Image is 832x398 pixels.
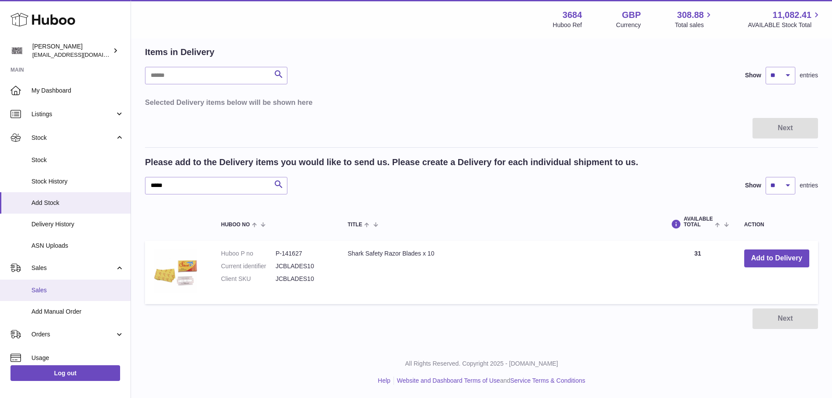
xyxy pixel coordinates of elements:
dd: JCBLADES10 [276,262,330,270]
span: entries [800,71,818,80]
div: Currency [616,21,641,29]
img: theinternationalventure@gmail.com [10,44,24,57]
span: Listings [31,110,115,118]
span: AVAILABLE Stock Total [748,21,822,29]
h3: Selected Delivery items below will be shown here [145,97,818,107]
span: Huboo no [221,222,250,228]
label: Show [745,181,761,190]
td: 31 [660,241,735,304]
span: Sales [31,286,124,294]
span: ASN Uploads [31,242,124,250]
a: Website and Dashboard Terms of Use [397,377,500,384]
a: 308.88 Total sales [675,9,714,29]
span: AVAILABLE Total [684,216,713,228]
h2: Items in Delivery [145,46,214,58]
li: and [394,377,585,385]
span: Usage [31,354,124,362]
span: entries [800,181,818,190]
span: Sales [31,264,115,272]
dt: Client SKU [221,275,276,283]
span: Add Manual Order [31,308,124,316]
span: Add Stock [31,199,124,207]
div: Action [744,222,809,228]
span: Total sales [675,21,714,29]
div: Huboo Ref [553,21,582,29]
td: Shark Safety Razor Blades x 10 [339,241,660,304]
div: [PERSON_NAME] [32,42,111,59]
h2: Please add to the Delivery items you would like to send us. Please create a Delivery for each ind... [145,156,638,168]
p: All Rights Reserved. Copyright 2025 - [DOMAIN_NAME] [138,360,825,368]
a: Help [378,377,390,384]
button: Add to Delivery [744,249,809,267]
dd: P-141627 [276,249,330,258]
span: Orders [31,330,115,339]
span: Delivery History [31,220,124,228]
span: My Dashboard [31,87,124,95]
dt: Huboo P no [221,249,276,258]
img: Shark Safety Razor Blades x 10 [154,249,197,293]
a: 11,082.41 AVAILABLE Stock Total [748,9,822,29]
span: 11,082.41 [773,9,811,21]
label: Show [745,71,761,80]
span: Stock [31,134,115,142]
strong: GBP [622,9,641,21]
span: Stock [31,156,124,164]
a: Log out [10,365,120,381]
span: Stock History [31,177,124,186]
span: [EMAIL_ADDRESS][DOMAIN_NAME] [32,51,128,58]
strong: 3684 [563,9,582,21]
a: Service Terms & Conditions [510,377,585,384]
span: 308.88 [677,9,704,21]
dt: Current identifier [221,262,276,270]
dd: JCBLADES10 [276,275,330,283]
span: Title [348,222,362,228]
